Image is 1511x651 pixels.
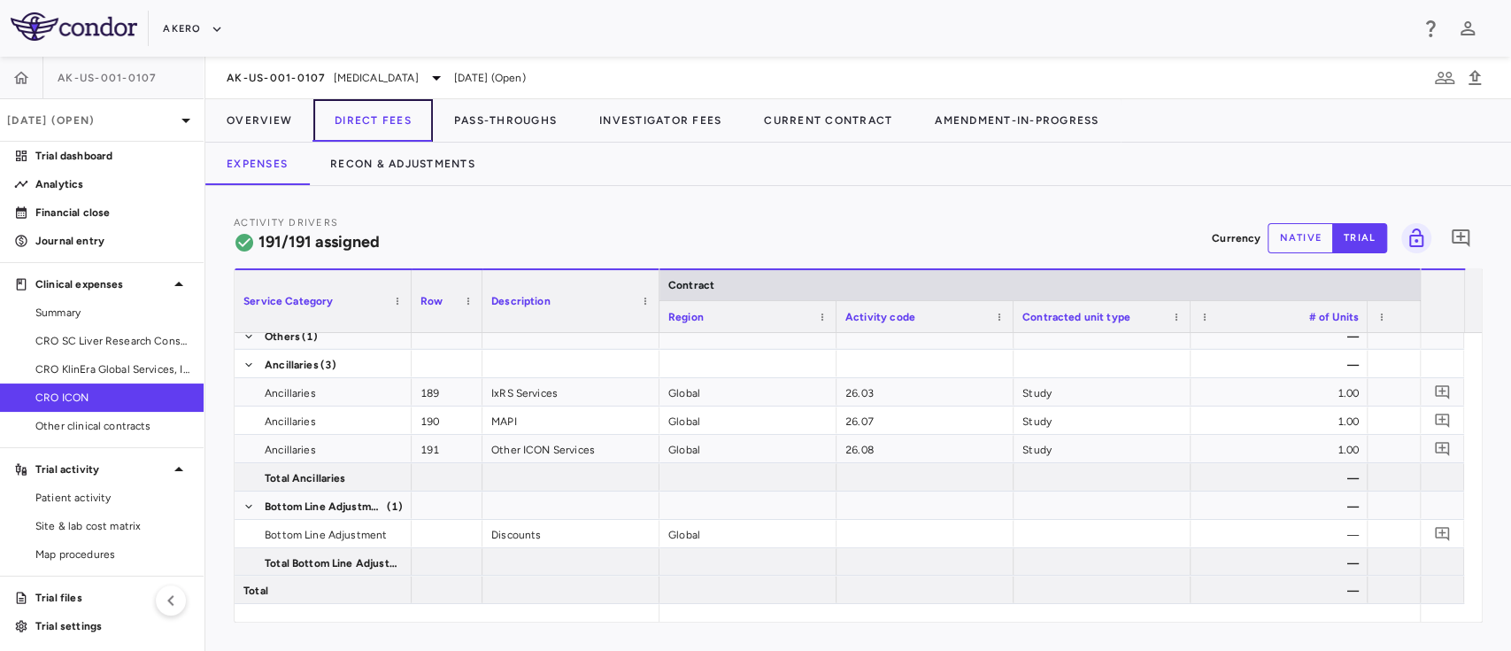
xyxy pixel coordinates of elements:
[265,549,401,577] span: Total Bottom Line Adjustment
[1434,440,1451,457] svg: Add comment
[1445,223,1476,253] button: Add comment
[205,99,313,142] button: Overview
[412,407,482,434] div: 190
[1191,492,1368,519] div: —
[1191,350,1368,377] div: —
[836,407,1014,434] div: 26.07
[1434,525,1451,542] svg: Add comment
[35,276,168,292] p: Clinical expenses
[1268,223,1333,253] button: native
[1309,311,1360,323] span: # of Units
[1450,228,1471,249] svg: Add comment
[1014,435,1191,462] div: Study
[1191,548,1368,576] div: —
[265,521,387,549] span: Bottom Line Adjustment
[258,230,380,254] h6: 191/191 assigned
[659,378,836,406] div: Global
[243,577,268,605] span: Total
[1022,311,1130,323] span: Contracted unit type
[1332,223,1387,253] button: trial
[1014,378,1191,406] div: Study
[845,311,915,323] span: Activity code
[1191,322,1368,349] div: —
[35,418,189,434] span: Other clinical contracts
[243,295,333,307] span: Service Category
[743,99,914,142] button: Current Contract
[35,148,189,164] p: Trial dashboard
[482,407,659,434] div: MAPI
[1191,407,1368,434] div: 1.00
[58,71,158,85] span: AK-US-001-0107
[35,618,189,634] p: Trial settings
[35,518,189,534] span: Site & lab cost matrix
[35,305,189,321] span: Summary
[1394,223,1431,253] span: You do not have permission to lock or unlock grids
[1191,435,1368,462] div: 1.00
[234,217,338,229] span: Activity Drivers
[35,461,168,477] p: Trial activity
[482,520,659,547] div: Discounts
[35,490,189,506] span: Patient activity
[35,390,189,406] span: CRO ICON
[163,15,222,43] button: Akero
[659,435,836,462] div: Global
[482,435,659,462] div: Other ICON Services
[668,279,714,291] span: Contract
[836,378,1014,406] div: 26.03
[35,333,189,349] span: CRO SC Liver Research Consortium LLC
[1434,384,1451,400] svg: Add comment
[35,205,189,221] p: Financial close
[1014,407,1191,434] div: Study
[387,492,403,521] span: (1)
[1191,378,1368,406] div: 1.00
[914,99,1120,142] button: Amendment-In-Progress
[1430,437,1454,461] button: Add comment
[659,520,836,547] div: Global
[35,590,189,606] p: Trial files
[482,378,659,406] div: IxRS Services
[1430,522,1454,546] button: Add comment
[265,436,316,464] span: Ancillaries
[35,361,189,377] span: CRO KlinEra Global Services, Inc.
[1430,408,1454,432] button: Add comment
[265,351,319,379] span: Ancillaries
[1191,576,1368,603] div: —
[578,99,743,142] button: Investigator Fees
[302,322,318,351] span: (1)
[320,351,336,379] span: (3)
[35,233,189,249] p: Journal entry
[412,378,482,406] div: 189
[265,492,385,521] span: Bottom Line Adjustment
[659,407,836,434] div: Global
[7,112,175,128] p: [DATE] (Open)
[265,407,316,436] span: Ancillaries
[205,143,309,185] button: Expenses
[668,311,704,323] span: Region
[334,70,419,86] span: [MEDICAL_DATA]
[265,464,346,492] span: Total Ancillaries
[309,143,497,185] button: Recon & Adjustments
[35,546,189,562] span: Map procedures
[836,435,1014,462] div: 26.08
[491,295,551,307] span: Description
[433,99,578,142] button: Pass-Throughs
[1434,412,1451,429] svg: Add comment
[313,99,433,142] button: Direct Fees
[1212,230,1260,246] p: Currency
[1430,380,1454,404] button: Add comment
[227,71,327,85] span: AK-US-001-0107
[1191,520,1368,547] div: —
[35,176,189,192] p: Analytics
[11,12,137,41] img: logo-full-SnFGN8VE.png
[412,435,482,462] div: 191
[265,379,316,407] span: Ancillaries
[420,295,443,307] span: Row
[1191,463,1368,491] div: —
[265,322,300,351] span: Others
[454,70,526,86] span: [DATE] (Open)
